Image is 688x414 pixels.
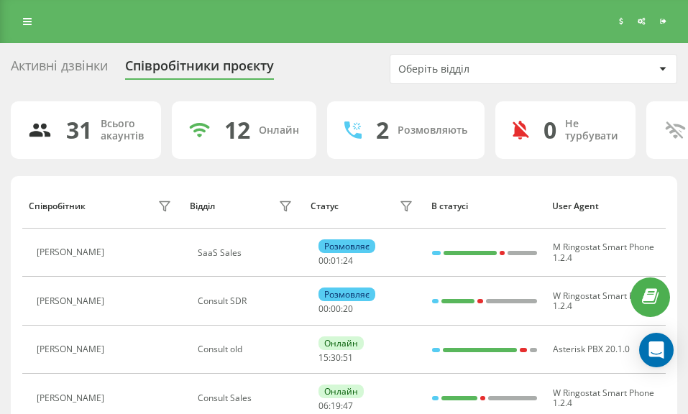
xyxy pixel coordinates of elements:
[343,400,353,412] span: 47
[553,387,654,409] span: W Ringostat Smart Phone 1.2.4
[318,353,353,363] div: : :
[639,333,674,367] div: Open Intercom Messenger
[398,124,467,137] div: Розмовляють
[343,351,353,364] span: 51
[331,400,341,412] span: 19
[198,393,296,403] div: Consult Sales
[553,343,630,355] span: Asterisk PBX 20.1.0
[190,201,215,211] div: Відділ
[398,63,570,75] div: Оберіть відділ
[198,344,296,354] div: Consult old
[553,290,654,312] span: W Ringostat Smart Phone 1.2.4
[198,296,296,306] div: Consult SDR
[224,116,250,144] div: 12
[318,239,375,253] div: Розмовляє
[125,58,274,80] div: Співробітники проєкту
[29,201,86,211] div: Співробітник
[318,303,329,315] span: 00
[198,248,296,258] div: SaaS Sales
[318,351,329,364] span: 15
[565,118,618,142] div: Не турбувати
[101,118,144,142] div: Всього акаунтів
[318,400,329,412] span: 06
[553,241,654,263] span: M Ringostat Smart Phone 1.2.4
[552,201,659,211] div: User Agent
[318,287,375,301] div: Розмовляє
[311,201,339,211] div: Статус
[318,401,353,411] div: : :
[37,393,108,403] div: [PERSON_NAME]
[259,124,299,137] div: Онлайн
[331,351,341,364] span: 30
[37,247,108,257] div: [PERSON_NAME]
[318,254,329,267] span: 00
[331,303,341,315] span: 00
[318,304,353,314] div: : :
[318,385,364,398] div: Онлайн
[343,254,353,267] span: 24
[66,116,92,144] div: 31
[37,344,108,354] div: [PERSON_NAME]
[331,254,341,267] span: 01
[376,116,389,144] div: 2
[343,303,353,315] span: 20
[318,336,364,350] div: Онлайн
[11,58,108,80] div: Активні дзвінки
[431,201,538,211] div: В статусі
[37,296,108,306] div: [PERSON_NAME]
[543,116,556,144] div: 0
[318,256,353,266] div: : :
